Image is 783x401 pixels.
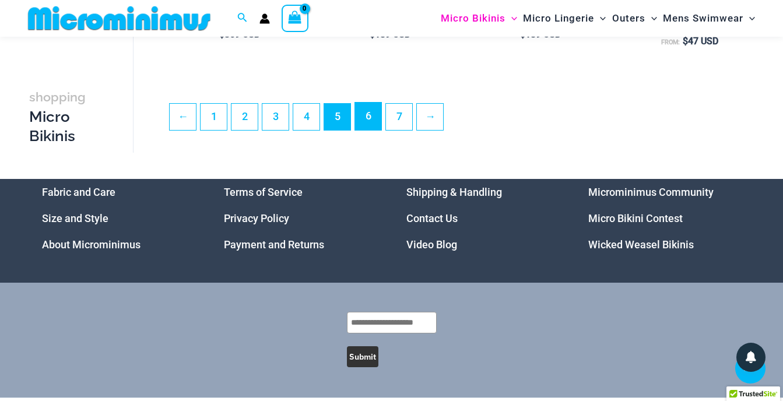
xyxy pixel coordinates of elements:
h3: Micro Bikinis [29,87,92,146]
a: Privacy Policy [224,212,289,224]
span: Outers [612,3,645,33]
span: Menu Toggle [594,3,606,33]
aside: Footer Widget 1 [42,179,195,258]
a: Payment and Returns [224,238,324,251]
a: Account icon link [259,13,270,24]
a: Page 7 [386,104,412,130]
a: Contact Us [406,212,458,224]
aside: Footer Widget 3 [406,179,560,258]
a: Page 1 [201,104,227,130]
span: From: [661,38,680,46]
a: Fabric and Care [42,186,115,198]
span: Page 5 [324,104,350,130]
a: OutersMenu ToggleMenu Toggle [609,3,660,33]
a: → [417,104,443,130]
span: Micro Lingerie [523,3,594,33]
span: Menu Toggle [743,3,755,33]
span: $ [683,36,688,47]
nav: Menu [224,179,377,258]
a: Terms of Service [224,186,303,198]
a: Micro Bikini Contest [588,212,683,224]
a: Page 3 [262,104,289,130]
nav: Product Pagination [168,102,759,137]
a: ← [170,104,196,130]
a: Shipping & Handling [406,186,502,198]
nav: Menu [406,179,560,258]
a: Video Blog [406,238,457,251]
button: Submit [347,346,378,367]
nav: Menu [42,179,195,258]
a: Wicked Weasel Bikinis [588,238,694,251]
span: Micro Bikinis [441,3,505,33]
aside: Footer Widget 2 [224,179,377,258]
a: About Microminimus [42,238,141,251]
a: Size and Style [42,212,108,224]
a: Page 4 [293,104,319,130]
a: Micro LingerieMenu ToggleMenu Toggle [520,3,609,33]
a: Page 6 [355,103,381,130]
bdi: 47 USD [683,36,718,47]
span: Mens Swimwear [663,3,743,33]
a: View Shopping Cart, empty [282,5,308,31]
a: Mens SwimwearMenu ToggleMenu Toggle [660,3,758,33]
span: Menu Toggle [505,3,517,33]
nav: Site Navigation [436,2,760,35]
a: Micro BikinisMenu ToggleMenu Toggle [438,3,520,33]
img: MM SHOP LOGO FLAT [23,5,215,31]
a: Page 2 [231,104,258,130]
nav: Menu [588,179,742,258]
span: shopping [29,90,86,104]
span: Menu Toggle [645,3,657,33]
aside: Footer Widget 4 [588,179,742,258]
a: Microminimus Community [588,186,714,198]
a: Search icon link [237,11,248,26]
